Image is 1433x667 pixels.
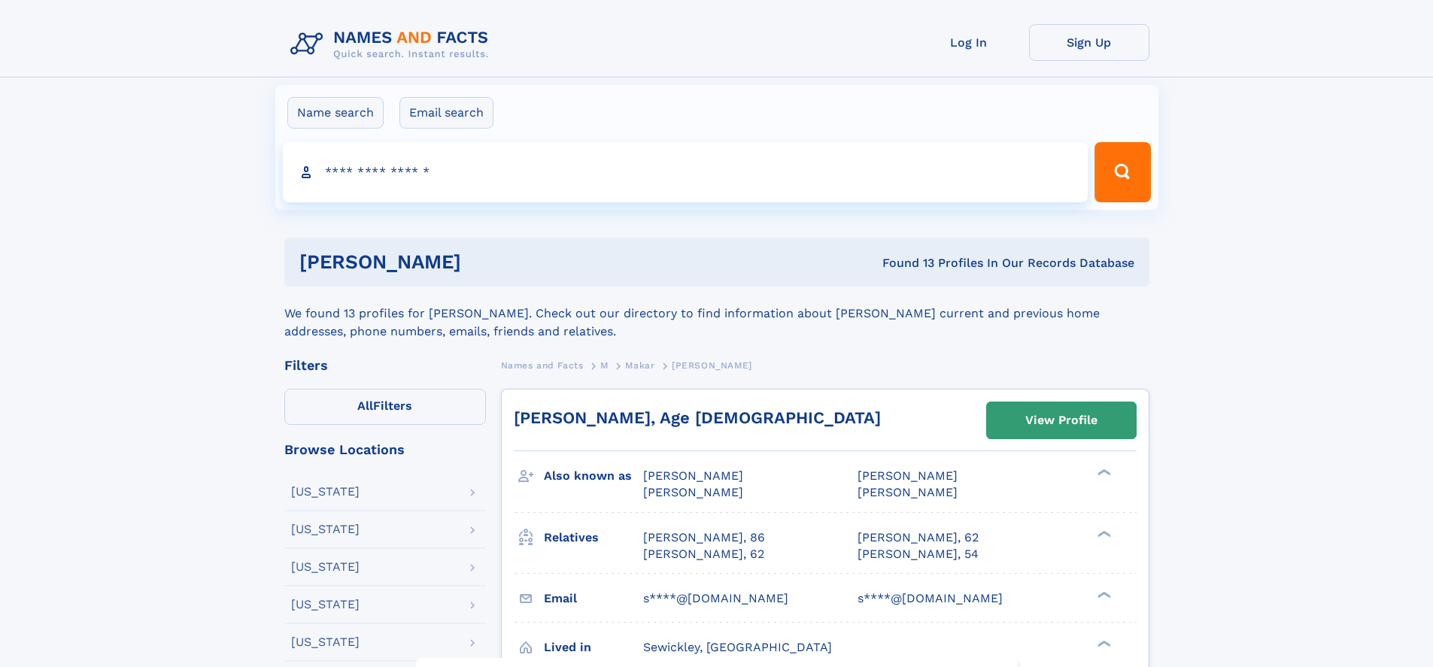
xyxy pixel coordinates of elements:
[284,287,1149,341] div: We found 13 profiles for [PERSON_NAME]. Check out our directory to find information about [PERSON...
[625,356,654,374] a: Makar
[299,253,672,271] h1: [PERSON_NAME]
[600,360,609,371] span: M
[858,485,958,499] span: [PERSON_NAME]
[283,142,1088,202] input: search input
[858,546,979,562] a: [PERSON_NAME], 54
[291,636,360,648] div: [US_STATE]
[858,468,958,483] span: [PERSON_NAME]
[1094,142,1150,202] button: Search Button
[544,586,643,611] h3: Email
[643,640,832,654] span: Sewickley, [GEOGRAPHIC_DATA]
[672,360,752,371] span: [PERSON_NAME]
[643,529,765,546] a: [PERSON_NAME], 86
[284,359,486,372] div: Filters
[544,463,643,489] h3: Also known as
[291,599,360,611] div: [US_STATE]
[1029,24,1149,61] a: Sign Up
[909,24,1029,61] a: Log In
[284,389,486,425] label: Filters
[291,561,360,573] div: [US_STATE]
[643,546,764,562] a: [PERSON_NAME], 62
[357,399,373,413] span: All
[544,635,643,660] h3: Lived in
[625,360,654,371] span: Makar
[1094,638,1112,648] div: ❯
[284,24,501,65] img: Logo Names and Facts
[987,402,1136,438] a: View Profile
[600,356,609,374] a: M
[284,443,486,456] div: Browse Locations
[1025,403,1098,438] div: View Profile
[672,255,1134,271] div: Found 13 Profiles In Our Records Database
[514,408,881,427] a: [PERSON_NAME], Age [DEMOGRAPHIC_DATA]
[399,97,493,129] label: Email search
[287,97,384,129] label: Name search
[291,523,360,535] div: [US_STATE]
[291,486,360,498] div: [US_STATE]
[501,356,584,374] a: Names and Facts
[1094,468,1112,478] div: ❯
[1094,529,1112,538] div: ❯
[858,529,979,546] a: [PERSON_NAME], 62
[643,485,743,499] span: [PERSON_NAME]
[1094,590,1112,599] div: ❯
[544,525,643,550] h3: Relatives
[643,468,743,483] span: [PERSON_NAME]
